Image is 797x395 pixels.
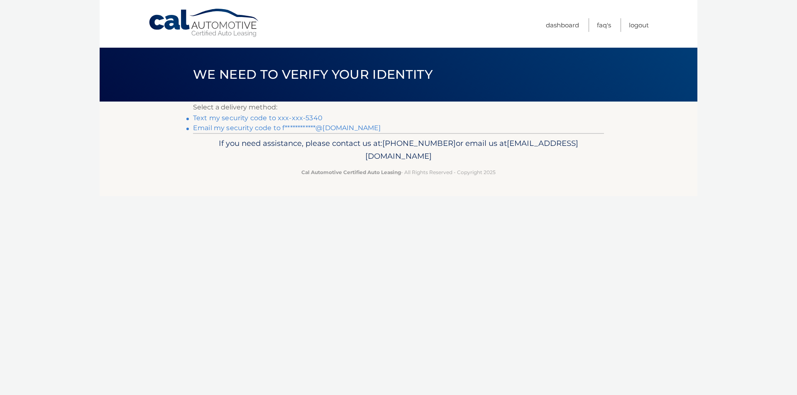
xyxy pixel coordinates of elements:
[546,18,579,32] a: Dashboard
[198,168,599,177] p: - All Rights Reserved - Copyright 2025
[148,8,260,38] a: Cal Automotive
[629,18,649,32] a: Logout
[301,169,401,175] strong: Cal Automotive Certified Auto Leasing
[382,138,456,148] span: [PHONE_NUMBER]
[193,102,604,113] p: Select a delivery method:
[193,114,323,122] a: Text my security code to xxx-xxx-5340
[597,18,611,32] a: FAQ's
[193,67,433,82] span: We need to verify your identity
[198,137,599,163] p: If you need assistance, please contact us at: or email us at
